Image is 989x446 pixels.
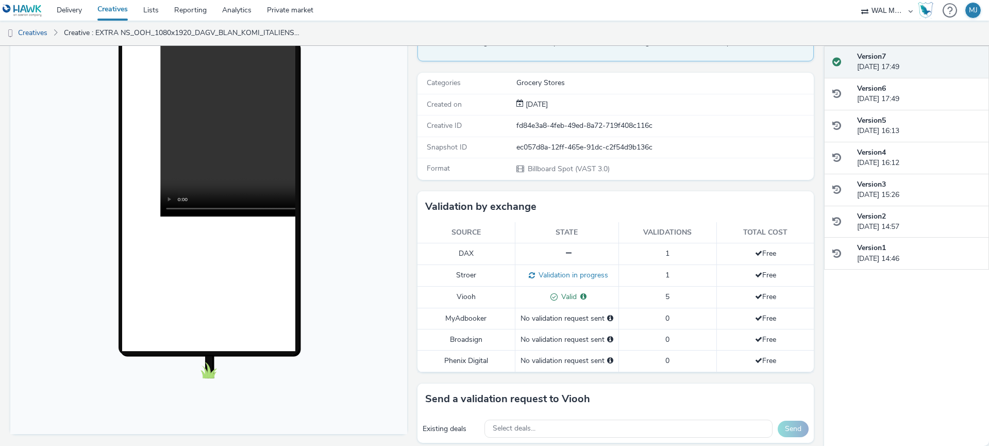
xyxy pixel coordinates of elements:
[427,78,461,88] span: Categories
[716,222,814,243] th: Total cost
[857,179,886,189] strong: Version 3
[918,2,933,19] img: Hawk Academy
[3,4,42,17] img: undefined Logo
[5,28,15,39] img: dooh
[918,2,937,19] a: Hawk Academy
[857,115,886,125] strong: Version 5
[425,391,590,407] h3: Send a validation request to Viooh
[665,292,669,302] span: 5
[857,179,981,201] div: [DATE] 15:26
[857,211,981,233] div: [DATE] 14:57
[524,100,548,109] span: [DATE]
[527,164,610,174] span: Billboard Spot (VAST 3.0)
[521,356,613,366] div: No validation request sent
[417,265,515,286] td: Stroer
[857,52,981,73] div: [DATE] 17:49
[417,286,515,308] td: Viooh
[755,292,776,302] span: Free
[427,121,462,130] span: Creative ID
[857,84,886,93] strong: Version 6
[857,147,981,169] div: [DATE] 16:12
[607,335,613,345] div: Please select a deal below and click on Send to send a validation request to Broadsign.
[425,199,537,214] h3: Validation by exchange
[755,335,776,344] span: Free
[857,243,886,253] strong: Version 1
[969,3,978,18] div: MJ
[521,335,613,345] div: No validation request sent
[607,356,613,366] div: Please select a deal below and click on Send to send a validation request to Phenix Digital.
[857,211,886,221] strong: Version 2
[423,424,479,434] div: Existing deals
[417,243,515,265] td: DAX
[665,313,669,323] span: 0
[665,249,669,258] span: 1
[59,21,306,45] a: Creative : EXTRA NS_OOH_1080x1920_DAGV_BLAN_KOMI_ITALIENSK 2_36_38_2025
[524,100,548,110] div: Creation 26 August 2025, 14:46
[535,270,608,280] span: Validation in progress
[755,249,776,258] span: Free
[755,313,776,323] span: Free
[417,222,515,243] th: Source
[427,142,467,152] span: Snapshot ID
[558,292,577,302] span: Valid
[755,270,776,280] span: Free
[493,424,535,433] span: Select deals...
[665,270,669,280] span: 1
[857,84,981,105] div: [DATE] 17:49
[516,142,813,153] div: ec057d8a-12ff-465e-91dc-c2f54d9b136c
[427,100,462,109] span: Created on
[665,356,669,366] span: 0
[857,147,886,157] strong: Version 4
[618,222,716,243] th: Validations
[857,115,981,137] div: [DATE] 16:13
[427,163,450,173] span: Format
[417,308,515,329] td: MyAdbooker
[755,356,776,366] span: Free
[607,313,613,324] div: Please select a deal below and click on Send to send a validation request to MyAdbooker.
[521,313,613,324] div: No validation request sent
[516,121,813,131] div: fd84e3a8-4feb-49ed-8a72-719f408c116c
[515,222,618,243] th: State
[417,351,515,372] td: Phenix Digital
[417,329,515,350] td: Broadsign
[516,78,813,88] div: Grocery Stores
[665,335,669,344] span: 0
[857,243,981,264] div: [DATE] 14:46
[778,421,809,437] button: Send
[857,52,886,61] strong: Version 7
